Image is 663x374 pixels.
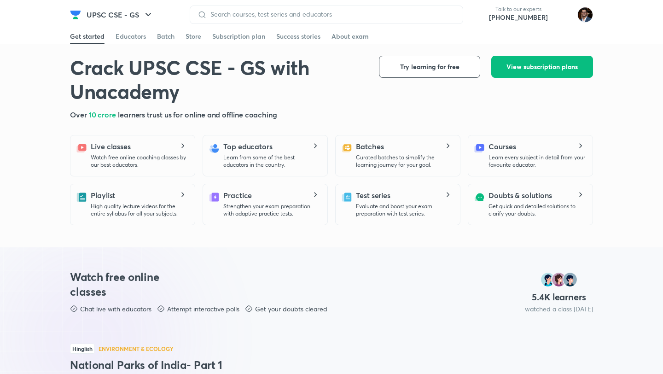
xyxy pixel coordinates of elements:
[70,56,364,104] h1: Crack UPSC CSE - GS with Unacademy
[70,269,177,299] h3: Watch free online classes
[471,6,489,24] img: call-us
[255,304,327,314] p: Get your doubts cleared
[356,154,453,169] p: Curated batches to simplify the learning journey for your goal.
[331,32,369,41] div: About exam
[186,32,201,41] div: Store
[70,357,593,372] h3: National Parks of India- Part 1
[99,346,174,351] p: Environment & Ecology
[379,56,480,78] button: Try learning for free
[70,110,89,119] span: Over
[506,62,578,71] span: View subscription plans
[70,344,95,354] span: Hinglish
[400,62,459,71] span: Try learning for free
[489,6,548,13] p: Talk to our experts
[118,110,277,119] span: learners trust us for online and offline coaching
[91,141,131,152] h5: Live classes
[91,203,187,217] p: High quality lecture videos for the entire syllabus for all your subjects.
[356,203,453,217] p: Evaluate and boost your exam preparation with test series.
[212,29,265,44] a: Subscription plan
[489,13,548,22] a: [PHONE_NUMBER]
[489,141,516,152] h5: Courses
[223,154,320,169] p: Learn from some of the best educators in the country.
[91,190,115,201] h5: Playlist
[489,190,552,201] h5: Doubts & solutions
[186,29,201,44] a: Store
[157,29,174,44] a: Batch
[331,29,369,44] a: About exam
[356,190,390,201] h5: Test series
[276,29,320,44] a: Success stories
[81,6,159,24] button: UPSC CSE - GS
[91,154,187,169] p: Watch free online coaching classes by our best educators.
[212,32,265,41] div: Subscription plan
[223,141,273,152] h5: Top educators
[70,9,81,20] img: Company Logo
[356,141,384,152] h5: Batches
[207,11,455,18] input: Search courses, test series and educators
[491,56,593,78] button: View subscription plans
[489,203,585,217] p: Get quick and detailed solutions to clarify your doubts.
[489,154,585,169] p: Learn every subject in detail from your favourite educator.
[577,7,593,23] img: Amber Nigam
[116,32,146,41] div: Educators
[80,304,151,314] p: Chat live with educators
[70,29,105,44] a: Get started
[157,32,174,41] div: Batch
[167,304,239,314] p: Attempt interactive polls
[223,190,252,201] h5: Practice
[525,304,593,314] p: watched a class [DATE]
[116,29,146,44] a: Educators
[89,110,118,119] span: 10 crore
[223,203,320,217] p: Strengthen your exam preparation with adaptive practice tests.
[70,32,105,41] div: Get started
[276,32,320,41] div: Success stories
[532,291,586,303] h4: 5.4 K learners
[555,7,570,22] img: avatar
